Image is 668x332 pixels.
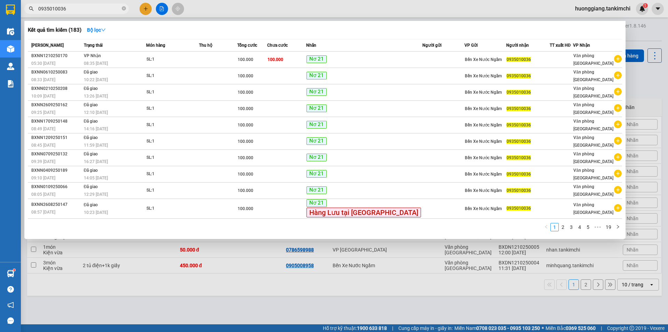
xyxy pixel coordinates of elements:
[614,204,622,212] span: plus-circle
[465,172,502,177] span: Bến Xe Nước Ngầm
[13,269,15,271] sup: 1
[7,302,14,308] span: notification
[465,74,502,78] span: Bến Xe Nước Ngầm
[507,155,531,160] span: 0935010036
[7,45,14,53] img: warehouse-icon
[7,80,14,87] img: solution-icon
[31,69,82,76] div: BXNN0610250083
[31,134,82,141] div: BXNN1209250151
[84,159,108,164] span: 16:27 [DATE]
[146,43,165,48] span: Món hàng
[146,205,199,213] div: SL: 1
[542,223,550,231] button: left
[6,5,15,15] img: logo-vxr
[614,223,622,231] button: right
[84,77,108,82] span: 10:22 [DATE]
[38,5,120,13] input: Tìm tên, số ĐT hoặc mã đơn
[146,105,199,113] div: SL: 1
[122,6,126,12] span: close-circle
[507,123,531,128] span: 0935010036
[614,186,622,194] span: plus-circle
[465,155,502,160] span: Bến Xe Nước Ngầm
[465,123,502,128] span: Bến Xe Nước Ngầm
[573,86,613,99] span: Văn phòng [GEOGRAPHIC_DATA]
[31,77,55,82] span: 08:33 [DATE]
[31,143,55,148] span: 08:45 [DATE]
[84,43,103,48] span: Trạng thái
[31,210,55,215] span: 08:57 [DATE]
[465,90,502,95] span: Bến Xe Nước Ngầm
[573,102,613,115] span: Văn phòng [GEOGRAPHIC_DATA]
[507,188,531,193] span: 0935010036
[551,223,558,231] a: 1
[550,43,571,48] span: TT xuất HĐ
[199,43,212,48] span: Thu hộ
[307,105,327,112] span: Nơ 21
[507,106,531,111] span: 0935010036
[465,188,502,193] span: Bến Xe Nước Ngầm
[465,206,502,211] span: Bến Xe Nước Ngầm
[31,101,82,109] div: BXNN2609250162
[584,223,592,231] a: 5
[146,187,199,194] div: SL: 1
[307,186,327,194] span: Nơ 21
[559,223,567,231] li: 2
[507,206,531,211] span: 0935010036
[307,88,327,96] span: Nơ 21
[307,208,421,217] span: Hàng Lưu tại [GEOGRAPHIC_DATA]
[31,118,82,125] div: BXNN1709250148
[31,183,82,191] div: BXNN0109250066
[592,223,603,231] li: Next 5 Pages
[238,155,253,160] span: 100.000
[507,139,531,144] span: 0935010036
[465,139,502,144] span: Bến Xe Nước Ngầm
[84,70,98,75] span: Đã giao
[84,110,108,115] span: 12:10 [DATE]
[146,72,199,80] div: SL: 1
[573,70,613,82] span: Văn phòng [GEOGRAPHIC_DATA]
[576,223,583,231] a: 4
[507,74,531,78] span: 0935010036
[507,57,531,62] span: 0935010036
[84,168,98,173] span: Đã giao
[84,61,108,66] span: 08:35 [DATE]
[422,43,442,48] span: Người gửi
[238,90,253,95] span: 100.000
[87,27,106,33] strong: Bộ lọc
[573,119,613,131] span: Văn phòng [GEOGRAPHIC_DATA]
[84,184,98,189] span: Đã giao
[616,225,620,229] span: right
[238,74,253,78] span: 100.000
[84,176,108,180] span: 14:05 [DATE]
[31,201,82,208] div: BXNN2608250147
[31,110,55,115] span: 09:25 [DATE]
[84,94,108,99] span: 13:26 [DATE]
[238,139,253,144] span: 100.000
[507,90,531,95] span: 0935010036
[84,119,98,124] span: Đã giao
[604,223,613,231] a: 19
[31,159,55,164] span: 09:39 [DATE]
[31,167,82,174] div: BXNN0409250189
[238,206,253,211] span: 100.000
[614,170,622,177] span: plus-circle
[84,143,108,148] span: 11:59 [DATE]
[544,225,548,229] span: left
[614,55,622,63] span: plus-circle
[81,24,111,36] button: Bộ lọcdown
[238,188,253,193] span: 100.000
[573,168,613,180] span: Văn phòng [GEOGRAPHIC_DATA]
[31,176,55,180] span: 09:10 [DATE]
[84,202,98,207] span: Đã giao
[237,43,257,48] span: Tổng cước
[84,102,98,107] span: Đã giao
[31,61,55,66] span: 05:30 [DATE]
[31,94,55,99] span: 10:09 [DATE]
[507,172,531,177] span: 0935010036
[573,135,613,148] span: Văn phòng [GEOGRAPHIC_DATA]
[464,43,478,48] span: VP Gửi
